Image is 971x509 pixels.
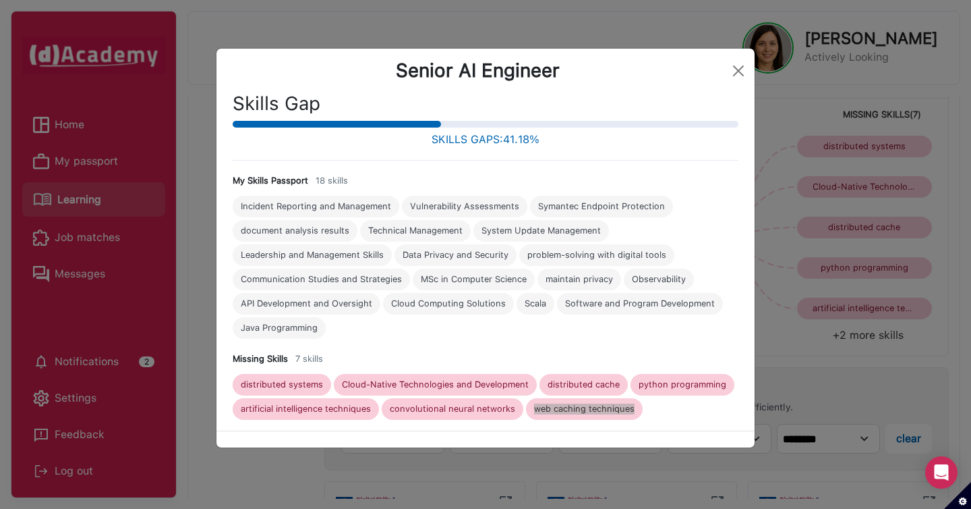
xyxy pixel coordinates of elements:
h4: My Skills Passport [233,176,308,186]
h3: Skills Gap [233,92,738,115]
h4: Missing Skills [233,354,288,365]
button: Close [728,60,749,82]
div: Technical Management [368,225,463,236]
div: problem-solving with digital tools [527,250,666,261]
div: Java Programming [241,323,318,333]
div: Leadership and Management Skills [241,250,384,261]
div: Scala [525,298,546,309]
div: distributed systems [241,379,323,390]
div: python programming [639,379,726,390]
div: Observability [632,274,686,285]
div: Data Privacy and Security [403,250,508,261]
div: MSc in Computer Science [421,274,527,285]
div: maintain privacy [546,274,613,285]
div: convolutional neural networks [390,404,515,414]
div: Software and Program Development [565,298,715,309]
div: Open Intercom Messenger [925,456,958,489]
div: web caching techniques [534,404,635,414]
div: 7 skills [295,350,323,369]
div: Communication Studies and Strategies [241,274,402,285]
div: Cloud-Native Technologies and Development [342,379,529,390]
div: document analysis results [241,225,349,236]
button: Set cookie preferences [944,482,971,509]
div: System Update Management [481,225,601,236]
div: Symantec Endpoint Protection [538,201,665,212]
div: 18 skills [316,171,348,190]
div: Vulnerability Assessments [410,201,519,212]
div: distributed cache [548,379,620,390]
div: SKILLS GAPS: 41.18 % [432,130,539,149]
div: Incident Reporting and Management [241,201,391,212]
div: API Development and Oversight [241,298,372,309]
div: Senior AI Engineer [227,59,728,82]
div: artificial intelligence techniques [241,404,371,414]
div: Cloud Computing Solutions [391,298,506,309]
